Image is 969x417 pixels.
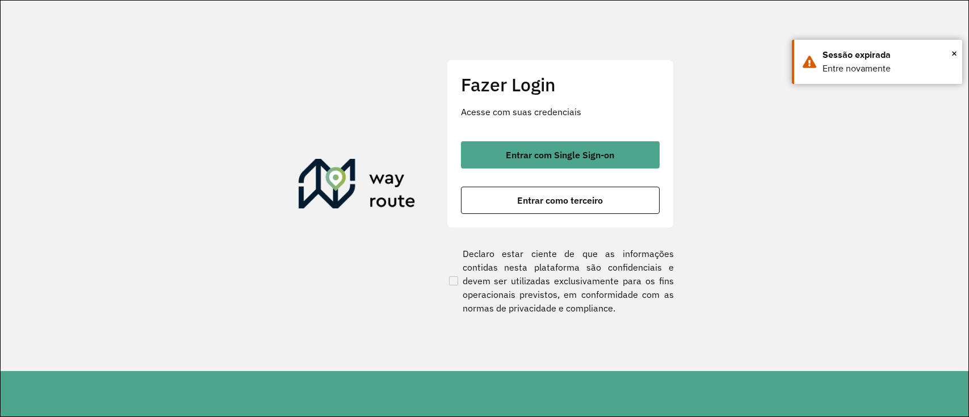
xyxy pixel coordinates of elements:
[823,62,954,75] div: Entre novamente
[951,45,957,62] span: ×
[461,141,660,169] button: button
[517,196,603,205] span: Entrar como terceiro
[951,45,957,62] button: Close
[447,247,674,315] label: Declaro estar ciente de que as informações contidas nesta plataforma são confidenciais e devem se...
[299,159,416,213] img: Roteirizador AmbevTech
[506,150,614,159] span: Entrar com Single Sign-on
[461,105,660,119] p: Acesse com suas credenciais
[461,74,660,95] h2: Fazer Login
[823,48,954,62] div: Sessão expirada
[461,187,660,214] button: button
